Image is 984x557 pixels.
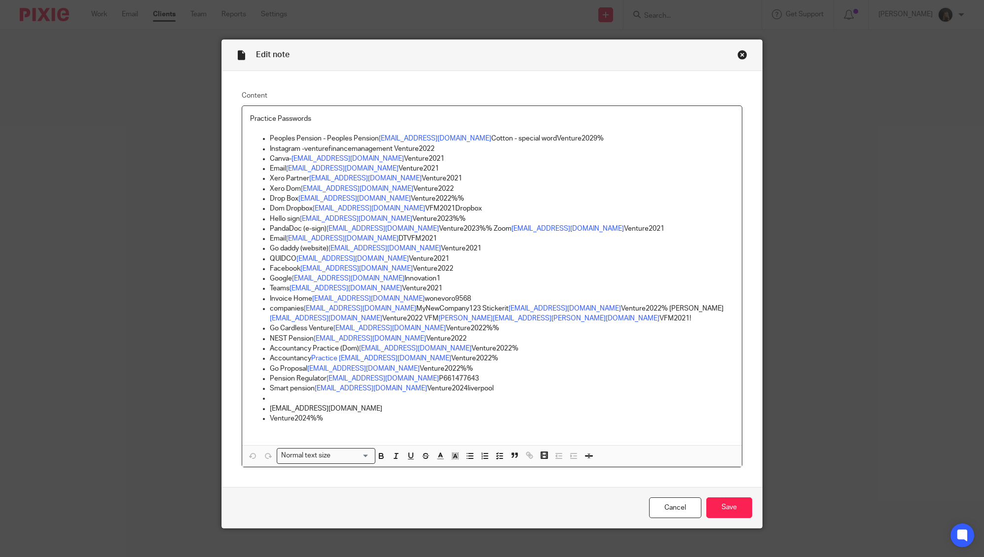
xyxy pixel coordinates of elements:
[270,194,734,204] p: Drop Box Venture2022%%
[292,155,404,162] a: [EMAIL_ADDRESS][DOMAIN_NAME]
[359,345,472,352] a: [EMAIL_ADDRESS][DOMAIN_NAME]
[311,355,451,362] a: Practice [EMAIL_ADDRESS][DOMAIN_NAME]
[270,254,734,264] p: QUIDCO Venture2021
[270,334,734,344] p: NEST Pension Venture2022
[327,225,439,232] a: [EMAIL_ADDRESS][DOMAIN_NAME]
[270,374,734,383] p: Pension Regulator P661477643
[334,451,369,461] input: Search for option
[256,51,290,59] span: Edit note
[270,323,734,333] p: Go Cardless Venture Venture2022%%
[270,274,734,283] p: Google Innovation1
[270,204,734,213] p: Dom Dropbox VFM2021Dropbox
[270,315,382,322] a: [EMAIL_ADDRESS][DOMAIN_NAME]
[270,184,734,194] p: Xero Dom Venture2022
[270,134,734,143] p: Peoples Pension - Peoples Pension Cotton - special word Venture2029%
[270,264,734,274] p: Facebook Venture2022
[242,91,742,101] label: Content
[286,165,399,172] a: [EMAIL_ADDRESS][DOMAIN_NAME]
[296,255,409,262] a: [EMAIL_ADDRESS][DOMAIN_NAME]
[298,195,411,202] a: [EMAIL_ADDRESS][DOMAIN_NAME]
[313,205,425,212] a: [EMAIL_ADDRESS][DOMAIN_NAME]
[270,404,734,414] p: [EMAIL_ADDRESS][DOMAIN_NAME]
[312,295,425,302] a: [EMAIL_ADDRESS][DOMAIN_NAME]
[270,154,734,164] p: Canva- Venture2021
[286,235,399,242] a: [EMAIL_ADDRESS][DOMAIN_NAME]
[270,304,734,324] p: companies MyNewCompany123 Stickerit Venture2022% [PERSON_NAME] Venture2022 VFM VFM2021!
[333,325,446,332] a: [EMAIL_ADDRESS][DOMAIN_NAME]
[379,135,491,142] a: [EMAIL_ADDRESS][DOMAIN_NAME]
[327,375,439,382] a: [EMAIL_ADDRESS][DOMAIN_NAME]
[328,245,441,252] a: [EMAIL_ADDRESS][DOMAIN_NAME]
[270,344,734,353] p: Accountancy Practice (Dom) Venture2022%
[309,175,422,182] a: [EMAIL_ADDRESS][DOMAIN_NAME]
[270,234,734,244] p: Email DTVFM2021
[438,315,659,322] a: [PERSON_NAME][EMAIL_ADDRESS][PERSON_NAME][DOMAIN_NAME]
[270,144,734,154] p: Instagram -venturefinancemanagement Venture2022
[279,451,333,461] span: Normal text size
[270,174,734,183] p: Xero Partner Venture2021
[250,114,734,124] p: Practice Passwords
[307,365,420,372] a: [EMAIL_ADDRESS][DOMAIN_NAME]
[300,265,413,272] a: [EMAIL_ADDRESS][DOMAIN_NAME]
[511,225,624,232] a: [EMAIL_ADDRESS][DOMAIN_NAME]
[706,497,752,519] input: Save
[301,185,413,192] a: [EMAIL_ADDRESS][DOMAIN_NAME]
[314,335,426,342] a: [EMAIL_ADDRESS][DOMAIN_NAME]
[509,305,621,312] a: [EMAIL_ADDRESS][DOMAIN_NAME]
[315,385,427,392] a: [EMAIL_ADDRESS][DOMAIN_NAME]
[270,383,734,393] p: Smart pension Venture2024liverpool
[270,224,734,234] p: PandaDoc (e-sign) Venture2023%% Zoom Venture2021
[292,275,404,282] a: [EMAIL_ADDRESS][DOMAIN_NAME]
[290,285,402,292] a: [EMAIL_ADDRESS][DOMAIN_NAME]
[270,164,734,174] p: Email Venture2021
[270,353,734,363] p: Accountancy Venture2022%
[300,215,412,222] a: [EMAIL_ADDRESS][DOMAIN_NAME]
[270,364,734,374] p: Go Proposal Venture2022%%
[304,305,416,312] a: [EMAIL_ADDRESS][DOMAIN_NAME]
[270,414,734,434] p: Venture2024%%
[737,50,747,60] div: Close this dialog window
[270,214,734,224] p: Hello sign Venture2023%%
[270,244,734,253] p: Go daddy (website) Venture2021
[270,294,734,304] p: Invoice Home wonevoro9568
[649,497,701,519] a: Cancel
[277,448,375,463] div: Search for option
[270,283,734,293] p: Teams Venture2021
